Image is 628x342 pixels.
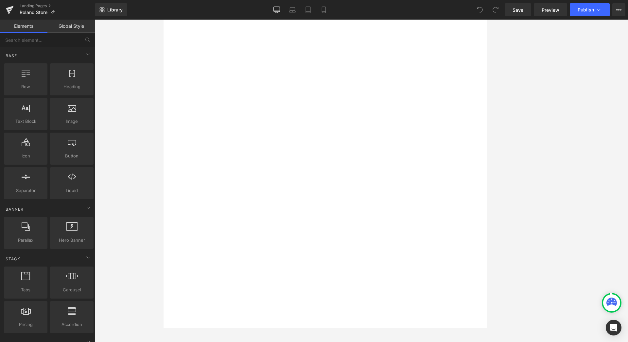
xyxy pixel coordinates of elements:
span: Banner [5,206,24,212]
button: Publish [570,3,610,16]
span: Pricing [6,321,45,328]
span: Base [5,53,18,59]
a: Tablet [300,3,316,16]
div: Open Intercom Messenger [606,320,621,335]
span: Row [6,83,45,90]
span: Accordion [52,321,92,328]
span: Tabs [6,286,45,293]
span: Save [513,7,523,13]
span: Separator [6,187,45,194]
button: More [612,3,625,16]
span: Library [107,7,123,13]
span: Hero Banner [52,237,92,244]
a: Preview [534,3,567,16]
a: Laptop [285,3,300,16]
span: Image [52,118,92,125]
span: Publish [578,7,594,12]
span: Liquid [52,187,92,194]
a: Global Style [47,20,95,33]
span: Button [52,153,92,159]
a: New Library [95,3,127,16]
span: Carousel [52,286,92,293]
a: Mobile [316,3,332,16]
a: Landing Pages [20,3,95,8]
span: Text Block [6,118,45,125]
span: Roland Store [20,10,47,15]
span: Preview [542,7,559,13]
a: Desktop [269,3,285,16]
span: Stack [5,256,21,262]
span: Parallax [6,237,45,244]
span: Heading [52,83,92,90]
button: Redo [489,3,502,16]
span: Icon [6,153,45,159]
button: Undo [473,3,486,16]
